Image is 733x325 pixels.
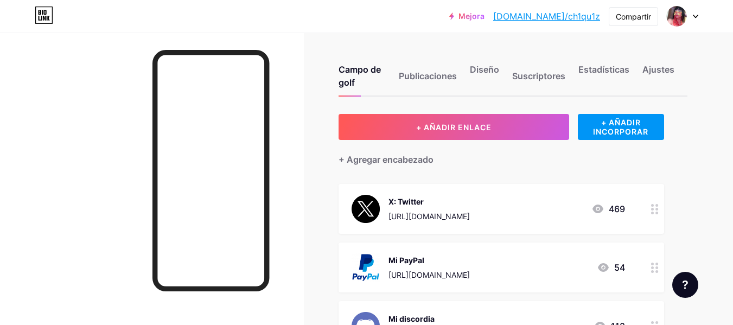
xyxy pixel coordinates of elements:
font: Compartir [616,12,651,21]
font: 469 [609,203,625,214]
font: + AÑADIR INCORPORAR [593,118,648,136]
font: X: Twitter [388,197,424,206]
font: 54 [614,262,625,273]
img: Mi PayPal [352,253,380,282]
font: [URL][DOMAIN_NAME] [388,270,470,279]
font: Campo de golf [339,64,381,88]
a: [DOMAIN_NAME]/ch1qu1z [493,10,600,23]
font: + Agregar encabezado [339,154,434,165]
font: Diseño [470,64,499,75]
font: [DOMAIN_NAME]/ch1qu1z [493,11,600,22]
font: Mi discordia [388,314,435,323]
font: [URL][DOMAIN_NAME] [388,212,470,221]
font: Suscriptores [512,71,565,81]
font: + AÑADIR ENLACE [416,123,492,132]
img: X: Twitter [352,195,380,223]
font: Ajustes [642,64,674,75]
button: + AÑADIR ENLACE [339,114,569,140]
img: Antuanet Soto [666,6,687,27]
font: Publicaciones [399,71,457,81]
font: Mejora [458,11,485,21]
font: Mi PayPal [388,256,424,265]
font: Estadísticas [578,64,629,75]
